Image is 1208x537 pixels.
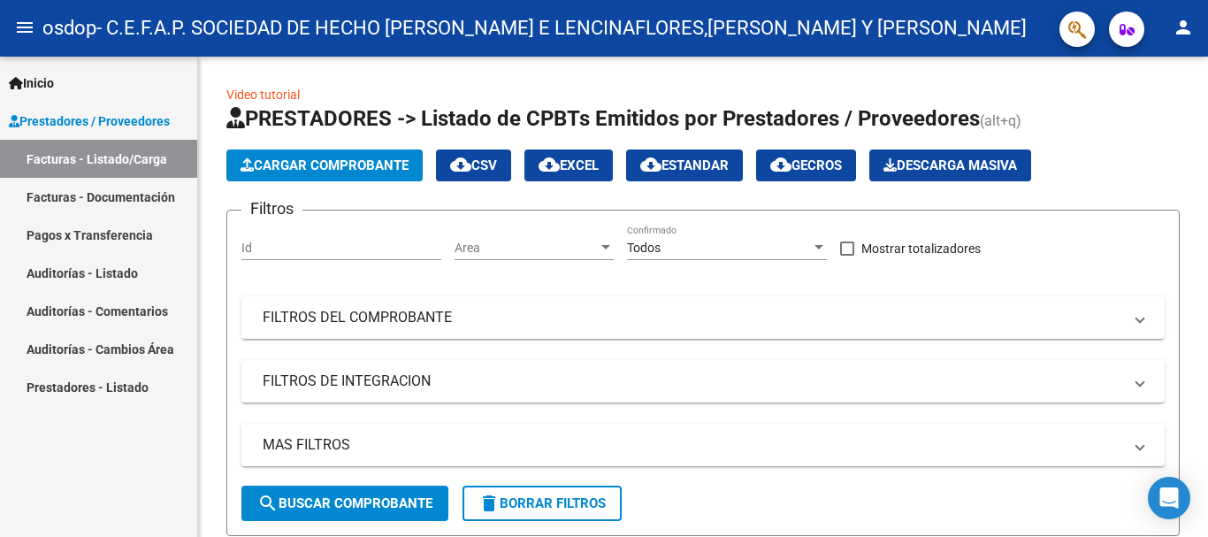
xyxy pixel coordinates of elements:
[263,308,1122,327] mat-panel-title: FILTROS DEL COMPROBANTE
[241,486,448,521] button: Buscar Comprobante
[869,150,1031,181] button: Descarga Masiva
[627,241,661,255] span: Todos
[241,296,1165,339] mat-expansion-panel-header: FILTROS DEL COMPROBANTE
[770,157,842,173] span: Gecros
[640,154,661,175] mat-icon: cloud_download
[1148,477,1190,519] div: Open Intercom Messenger
[450,157,497,173] span: CSV
[226,150,423,181] button: Cargar Comprobante
[861,238,981,259] span: Mostrar totalizadores
[539,157,599,173] span: EXCEL
[539,154,560,175] mat-icon: cloud_download
[14,17,35,38] mat-icon: menu
[241,424,1165,466] mat-expansion-panel-header: MAS FILTROS
[257,493,279,514] mat-icon: search
[226,106,980,131] span: PRESTADORES -> Listado de CPBTs Emitidos por Prestadores / Proveedores
[478,495,606,511] span: Borrar Filtros
[241,157,409,173] span: Cargar Comprobante
[257,495,432,511] span: Buscar Comprobante
[96,9,1027,48] span: - C.E.F.A.P. SOCIEDAD DE HECHO [PERSON_NAME] E LENCINAFLORES,[PERSON_NAME] Y [PERSON_NAME]
[478,493,500,514] mat-icon: delete
[869,150,1031,181] app-download-masive: Descarga masiva de comprobantes (adjuntos)
[980,112,1021,129] span: (alt+q)
[450,154,471,175] mat-icon: cloud_download
[756,150,856,181] button: Gecros
[626,150,743,181] button: Estandar
[770,154,791,175] mat-icon: cloud_download
[241,196,302,221] h3: Filtros
[9,111,170,131] span: Prestadores / Proveedores
[436,150,511,181] button: CSV
[263,435,1122,455] mat-panel-title: MAS FILTROS
[263,372,1122,391] mat-panel-title: FILTROS DE INTEGRACION
[463,486,622,521] button: Borrar Filtros
[455,241,598,256] span: Area
[226,88,300,102] a: Video tutorial
[1173,17,1194,38] mat-icon: person
[883,157,1017,173] span: Descarga Masiva
[241,360,1165,403] mat-expansion-panel-header: FILTROS DE INTEGRACION
[42,9,96,48] span: osdop
[9,73,54,93] span: Inicio
[524,150,613,181] button: EXCEL
[640,157,729,173] span: Estandar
